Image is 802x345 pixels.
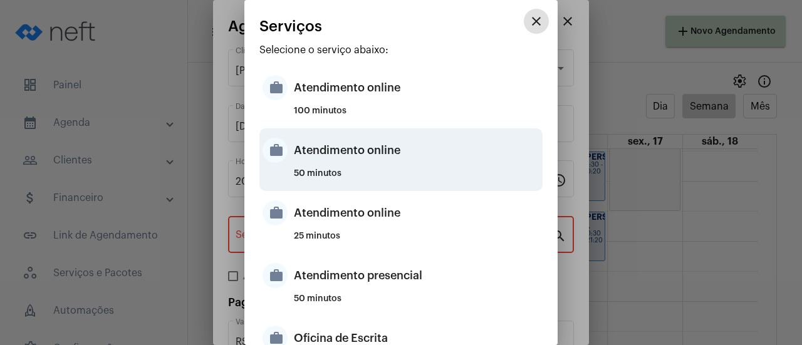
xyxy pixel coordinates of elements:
div: 100 minutos [294,106,539,125]
mat-icon: work [263,75,288,100]
div: 25 minutos [294,232,539,250]
div: 50 minutos [294,294,539,313]
div: Atendimento presencial [294,257,539,294]
div: Atendimento online [294,194,539,232]
mat-icon: close [529,14,544,29]
mat-icon: work [263,200,288,225]
span: Serviços [259,18,322,34]
mat-icon: work [263,263,288,288]
div: 50 minutos [294,169,539,188]
mat-icon: work [263,138,288,163]
div: Atendimento online [294,131,539,169]
div: Atendimento online [294,69,539,106]
p: Selecione o serviço abaixo: [259,44,543,56]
